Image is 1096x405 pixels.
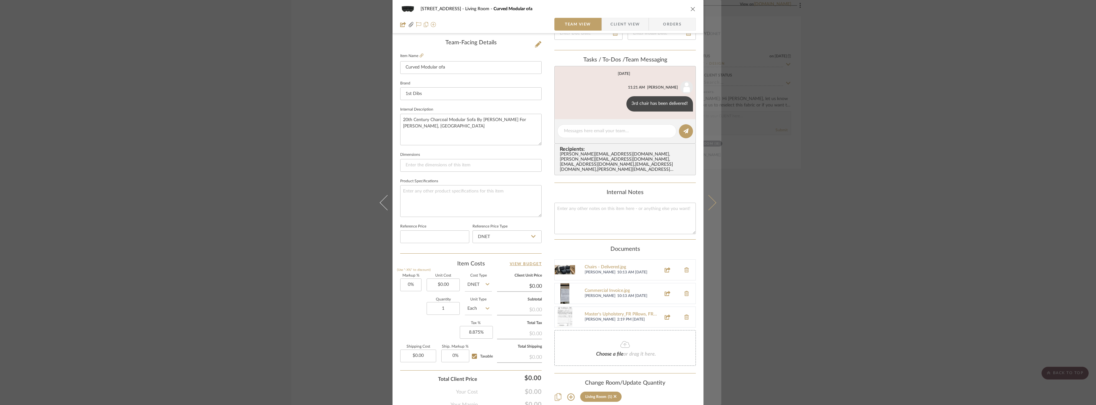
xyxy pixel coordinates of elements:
div: $0.00 [497,303,542,315]
div: Living Room [585,394,606,399]
label: Shipping Cost [400,345,436,348]
div: [DATE] [618,71,630,76]
div: Change Room/Update Quantity [554,380,696,387]
div: $0.00 [497,351,542,362]
div: $0.00 [497,327,542,339]
label: Ship. Markup % [441,345,469,348]
span: 10:13 AM [DATE] [617,293,657,299]
div: (1) [608,394,612,399]
img: Master's Upholstery_FR Pillows, FR Chair, LR Sofa, LR Pillows_Quote.pdf [555,307,575,327]
a: Commercial Invoice.jpg [585,288,657,293]
input: Enter the dimensions of this item [400,159,542,172]
span: or drag it here. [624,351,656,357]
label: Unit Cost [427,274,460,277]
label: Subtotal [497,298,542,301]
label: Cost Type [465,274,492,277]
label: Unit Type [465,298,492,301]
div: 3rd chair has been delivered! [626,96,693,112]
span: Living Room [465,7,494,11]
span: Recipients: [560,146,693,152]
label: Reference Price Type [472,225,508,228]
label: Total Shipping [497,345,542,348]
label: Quantity [427,298,460,301]
a: Chairs - Delivered.jpg [585,265,657,270]
span: Team View [565,18,591,31]
img: user_avatar.png [680,81,693,94]
label: Tax % [460,322,492,325]
span: Orders [656,18,689,31]
input: Enter Item Name [400,61,542,74]
img: 026efe93-f479-45a5-944b-f760495bf23a_48x40.jpg [400,3,415,15]
span: [PERSON_NAME] [585,270,616,275]
input: Enter Brand [400,87,542,100]
label: Reference Price [400,225,426,228]
span: Total Client Price [438,375,477,383]
span: [PERSON_NAME] [585,317,616,322]
img: Commercial Invoice.jpg [555,283,575,304]
span: Tasks / To-Dos / [583,57,625,63]
a: Master's Upholstery_FR Pillows, FR Chair, LR Sofa, LR Pillows_Quote.pdf [585,312,657,317]
div: Documents [554,246,696,253]
label: Product Specifications [400,180,438,183]
label: Dimensions [400,153,420,156]
label: Client Unit Price [497,274,542,277]
div: Item Costs [400,260,542,268]
label: Internal Description [400,108,433,111]
div: 11:21 AM [628,84,645,90]
span: $0.00 [478,388,542,396]
span: [PERSON_NAME] [585,293,616,299]
span: 2:19 PM [DATE] [617,317,657,322]
span: 10:13 AM [DATE] [617,270,657,275]
label: Item Name [400,53,423,59]
div: $0.00 [480,372,544,384]
div: Internal Notes [554,189,696,196]
div: [PERSON_NAME][EMAIL_ADDRESS][DOMAIN_NAME] , [PERSON_NAME][EMAIL_ADDRESS][DOMAIN_NAME] , [EMAIL_AD... [560,152,693,172]
button: close [690,6,696,12]
img: Chairs - Delivered.jpg [555,260,575,280]
div: team Messaging [554,57,696,64]
label: Markup % [400,274,422,277]
span: Curved Modular ofa [494,7,532,11]
span: [STREET_ADDRESS] [421,7,465,11]
span: Choose a file [596,351,624,357]
div: Team-Facing Details [400,40,542,47]
span: Taxable [480,354,493,358]
label: Brand [400,82,410,85]
span: Client View [610,18,640,31]
div: [PERSON_NAME] [647,84,678,90]
span: Your Cost [456,388,478,396]
label: Total Tax [497,322,542,325]
a: View Budget [510,260,542,268]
